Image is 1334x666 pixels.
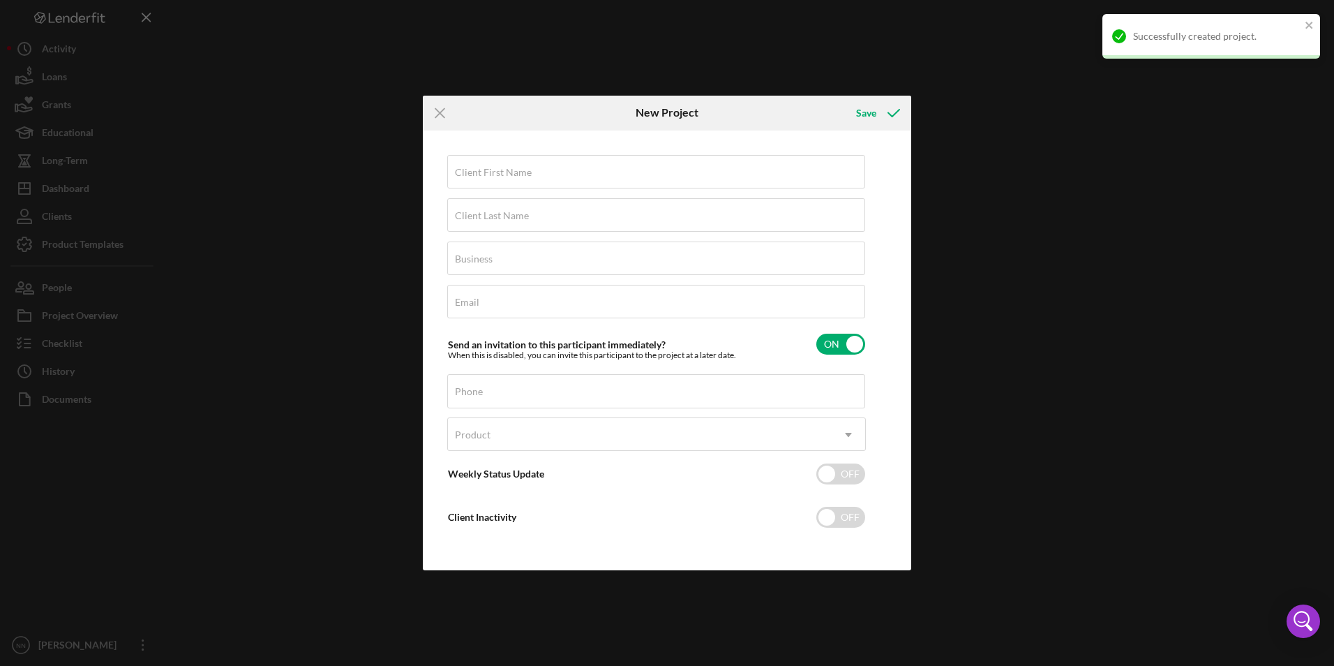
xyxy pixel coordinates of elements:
div: Save [856,99,876,127]
label: Phone [455,386,483,397]
div: Open Intercom Messenger [1287,605,1320,638]
h6: New Project [636,106,698,119]
label: Client First Name [455,167,532,178]
label: Email [455,297,479,308]
label: Client Last Name [455,210,529,221]
label: Send an invitation to this participant immediately? [448,339,666,350]
button: close [1305,20,1314,33]
div: When this is disabled, you can invite this participant to the project at a later date. [448,350,736,360]
label: Client Inactivity [448,511,516,523]
div: Product [455,429,490,441]
label: Weekly Status Update [448,468,544,480]
div: Successfully created project. [1133,31,1301,42]
button: Save [842,99,911,127]
label: Business [455,253,493,265]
